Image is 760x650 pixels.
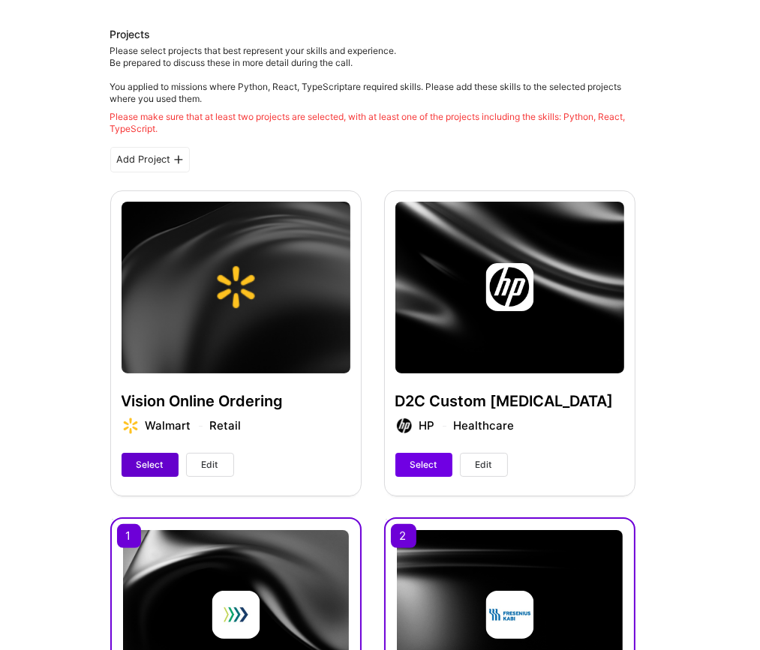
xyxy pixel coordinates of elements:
div: Please select projects that best represent your skills and experience. Be prepared to discuss the... [110,45,635,135]
div: Add Project [110,147,190,172]
button: Edit [460,453,508,477]
span: Select [137,458,164,472]
i: icon PlusBlackFlat [174,155,183,164]
button: Select [395,453,452,477]
img: Company logo [485,591,533,639]
button: Select [122,453,179,477]
button: Edit [186,453,234,477]
div: Please make sure that at least two projects are selected, with at least one of the projects inclu... [110,111,635,135]
span: Edit [202,458,218,472]
span: Select [410,458,437,472]
div: Projects [110,27,151,42]
span: Edit [476,458,492,472]
img: Company logo [212,591,260,639]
